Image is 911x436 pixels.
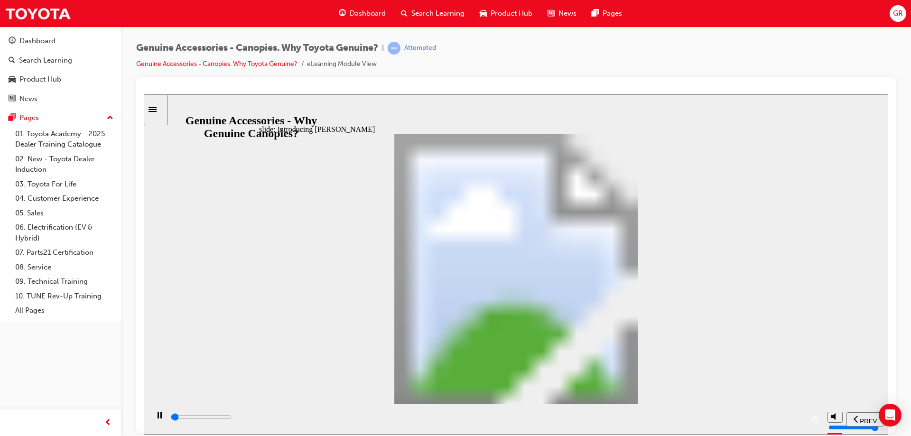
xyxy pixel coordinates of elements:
button: Pages [4,109,117,127]
span: car-icon [9,75,16,84]
a: 01. Toyota Academy - 2025 Dealer Training Catalogue [11,127,117,152]
a: 10. TUNE Rev-Up Training [11,289,117,304]
span: pages-icon [592,8,599,19]
a: search-iconSearch Learning [393,4,472,23]
a: News [4,90,117,108]
button: play/pause [5,317,21,333]
a: Dashboard [4,32,117,50]
span: GR [893,8,903,19]
div: News [19,93,37,104]
div: Attempted [404,44,436,53]
span: Pages [603,8,622,19]
a: Product Hub [4,71,117,88]
button: replay [665,318,679,332]
span: learningRecordVerb_ATTEMPT-icon [388,42,400,55]
div: playback controls [5,309,679,340]
li: eLearning Module View [307,59,377,70]
a: 05. Sales [11,206,117,221]
a: All Pages [11,303,117,318]
div: Search Learning [19,55,72,66]
div: Open Intercom Messenger [879,404,902,427]
button: previous [703,318,740,332]
div: misc controls [684,309,698,340]
span: guage-icon [339,8,346,19]
a: pages-iconPages [584,4,630,23]
span: Search Learning [411,8,465,19]
input: slide progress [27,319,88,326]
a: 02. New - Toyota Dealer Induction [11,152,117,177]
div: Pages [19,112,39,123]
a: Search Learning [4,52,117,69]
span: news-icon [548,8,555,19]
a: 03. Toyota For Life [11,177,117,192]
span: prev-icon [104,417,112,429]
span: Product Hub [491,8,532,19]
span: News [558,8,576,19]
a: guage-iconDashboard [331,4,393,23]
a: news-iconNews [540,4,584,23]
button: DashboardSearch LearningProduct HubNews [4,30,117,109]
span: search-icon [401,8,408,19]
span: Genuine Accessories - Canopies. Why Toyota Genuine? [136,43,378,54]
img: Trak [5,3,71,24]
span: guage-icon [9,37,16,46]
input: volume [685,329,746,337]
nav: slide navigation [703,309,740,340]
span: PREV [716,323,733,330]
a: 08. Service [11,260,117,275]
span: Dashboard [350,8,386,19]
div: Product Hub [19,74,61,85]
span: car-icon [480,8,487,19]
button: GR [890,5,906,22]
a: car-iconProduct Hub [472,4,540,23]
span: news-icon [9,95,16,103]
span: pages-icon [9,114,16,122]
span: | [382,43,384,54]
span: up-icon [107,112,113,124]
span: search-icon [9,56,15,65]
button: volume [684,317,699,328]
a: 04. Customer Experience [11,191,117,206]
a: Genuine Accessories - Canopies. Why Toyota Genuine? [136,60,297,68]
a: 07. Parts21 Certification [11,245,117,260]
div: Dashboard [19,36,56,46]
a: 06. Electrification (EV & Hybrid) [11,220,117,245]
a: 09. Technical Training [11,274,117,289]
